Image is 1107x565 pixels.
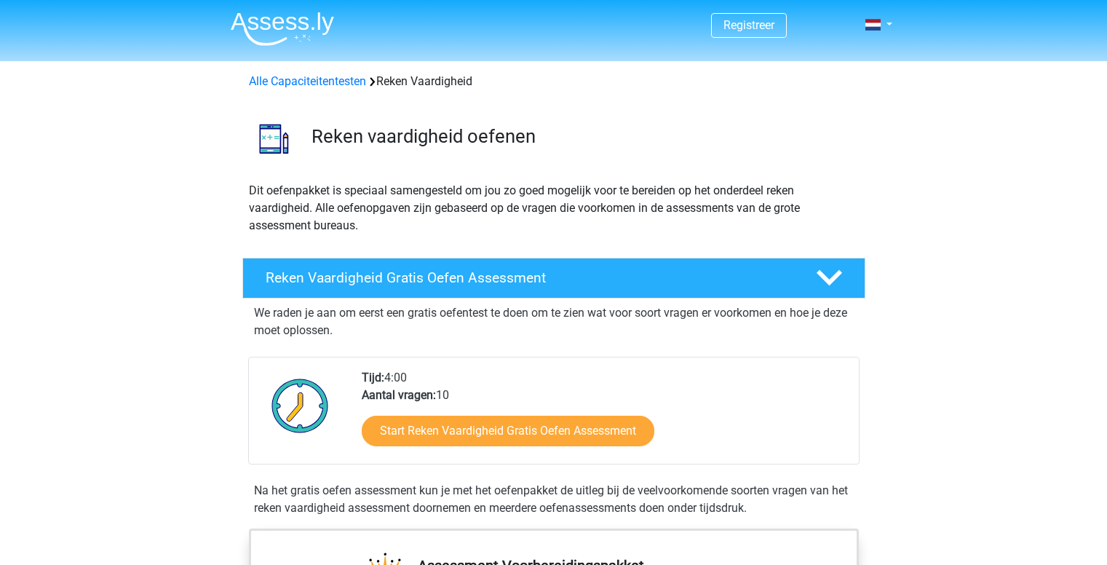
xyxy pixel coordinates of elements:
[243,73,865,90] div: Reken Vaardigheid
[362,371,384,384] b: Tijd:
[231,12,334,46] img: Assessly
[243,108,305,170] img: reken vaardigheid
[249,74,366,88] a: Alle Capaciteitentesten
[248,482,860,517] div: Na het gratis oefen assessment kun je met het oefenpakket de uitleg bij de veelvoorkomende soorte...
[351,369,858,464] div: 4:00 10
[362,416,654,446] a: Start Reken Vaardigheid Gratis Oefen Assessment
[237,258,871,299] a: Reken Vaardigheid Gratis Oefen Assessment
[312,125,854,148] h3: Reken vaardigheid oefenen
[266,269,793,286] h4: Reken Vaardigheid Gratis Oefen Assessment
[362,388,436,402] b: Aantal vragen:
[723,18,774,32] a: Registreer
[254,304,854,339] p: We raden je aan om eerst een gratis oefentest te doen om te zien wat voor soort vragen er voorkom...
[263,369,337,442] img: Klok
[249,182,859,234] p: Dit oefenpakket is speciaal samengesteld om jou zo goed mogelijk voor te bereiden op het onderdee...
